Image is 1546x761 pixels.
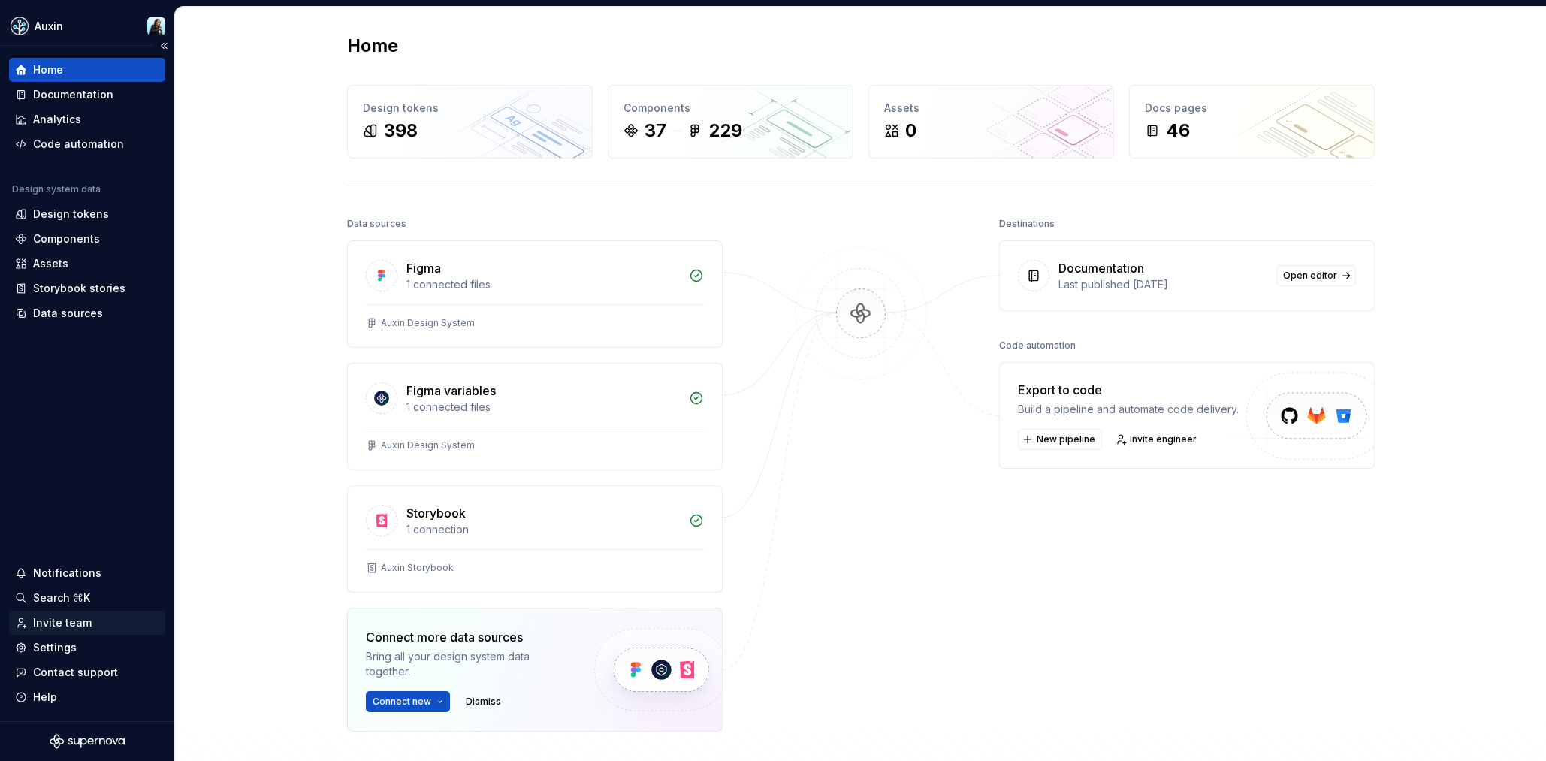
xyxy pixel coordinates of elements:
a: Storybook1 connectionAuxin Storybook [347,485,723,593]
button: Notifications [9,561,165,585]
div: Documentation [33,87,113,102]
a: Open editor [1276,265,1356,286]
a: Assets0 [868,85,1114,159]
div: Storybook stories [33,281,125,296]
div: Figma variables [406,382,496,400]
a: Documentation [9,83,165,107]
div: Contact support [33,665,118,680]
div: Components [624,101,838,116]
button: Contact support [9,660,165,684]
div: Export to code [1018,381,1239,399]
span: Open editor [1283,270,1337,282]
div: 1 connection [406,522,680,537]
div: 0 [905,119,916,143]
div: Connect more data sources [366,628,569,646]
div: Analytics [33,112,81,127]
div: Invite team [33,615,92,630]
div: Auxin Design System [381,317,475,329]
div: Data sources [347,213,406,234]
button: Dismiss [459,691,508,712]
div: Bring all your design system data together. [366,649,569,679]
div: Search ⌘K [33,590,90,605]
div: Assets [884,101,1098,116]
h2: Home [347,34,398,58]
a: Docs pages46 [1129,85,1375,159]
div: Auxin [35,19,63,34]
div: Auxin Storybook [381,562,454,574]
div: Documentation [1058,259,1144,277]
button: New pipeline [1018,429,1102,450]
div: Docs pages [1145,101,1359,116]
div: Build a pipeline and automate code delivery. [1018,402,1239,417]
div: 1 connected files [406,277,680,292]
div: Storybook [406,504,466,522]
div: Design tokens [363,101,577,116]
div: Code automation [33,137,124,152]
a: Settings [9,636,165,660]
div: 398 [384,119,418,143]
div: Notifications [33,566,101,581]
img: 7ff78dc4-d3d8-40c1-8a28-74e668332cb3.png [11,17,29,35]
div: Components [33,231,100,246]
img: Mollie Cox [147,17,165,35]
div: Help [33,690,57,705]
span: Connect new [373,696,431,708]
a: Components [9,227,165,251]
div: Home [33,62,63,77]
div: Auxin Design System [381,439,475,451]
a: Assets [9,252,165,276]
span: New pipeline [1037,433,1095,445]
a: Analytics [9,107,165,131]
a: Design tokens398 [347,85,593,159]
a: Figma1 connected filesAuxin Design System [347,240,723,348]
div: Design tokens [33,207,109,222]
div: Last published [DATE] [1058,277,1267,292]
div: Figma [406,259,441,277]
div: 46 [1166,119,1190,143]
div: Data sources [33,306,103,321]
button: Collapse sidebar [153,35,174,56]
div: Assets [33,256,68,271]
div: Settings [33,640,77,655]
div: Destinations [999,213,1055,234]
a: Home [9,58,165,82]
a: Design tokens [9,202,165,226]
div: 37 [645,119,666,143]
a: Components37229 [608,85,853,159]
button: Connect new [366,691,450,712]
a: Invite engineer [1111,429,1203,450]
div: Code automation [999,335,1076,356]
div: 1 connected files [406,400,680,415]
button: Help [9,685,165,709]
a: Storybook stories [9,276,165,300]
a: Code automation [9,132,165,156]
div: 229 [708,119,742,143]
svg: Supernova Logo [50,734,125,749]
span: Dismiss [466,696,501,708]
button: AuxinMollie Cox [3,10,171,42]
button: Search ⌘K [9,586,165,610]
span: Invite engineer [1130,433,1197,445]
a: Invite team [9,611,165,635]
a: Figma variables1 connected filesAuxin Design System [347,363,723,470]
div: Design system data [12,183,101,195]
a: Data sources [9,301,165,325]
